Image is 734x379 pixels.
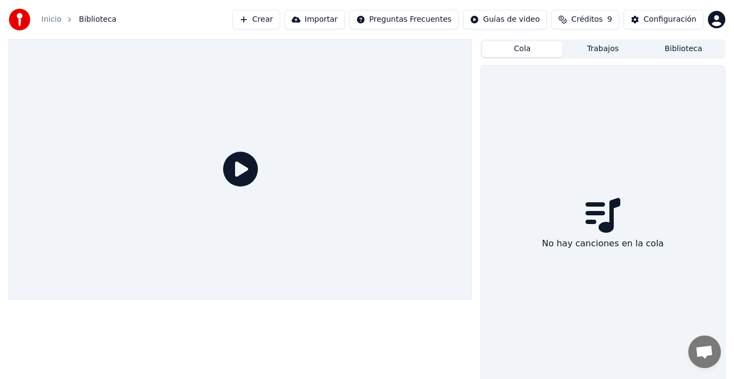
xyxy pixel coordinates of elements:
[551,10,619,29] button: Créditos9
[232,10,280,29] button: Crear
[285,10,345,29] button: Importar
[607,14,612,25] span: 9
[41,14,61,25] a: Inicio
[688,335,721,368] div: Chat abierto
[571,14,603,25] span: Créditos
[9,9,30,30] img: youka
[79,14,116,25] span: Biblioteca
[624,10,704,29] button: Configuración
[349,10,459,29] button: Preguntas Frecuentes
[41,14,116,25] nav: breadcrumb
[538,233,668,254] div: No hay canciones en la cola
[563,41,643,57] button: Trabajos
[644,14,696,25] div: Configuración
[643,41,724,57] button: Biblioteca
[482,41,563,57] button: Cola
[463,10,547,29] button: Guías de video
